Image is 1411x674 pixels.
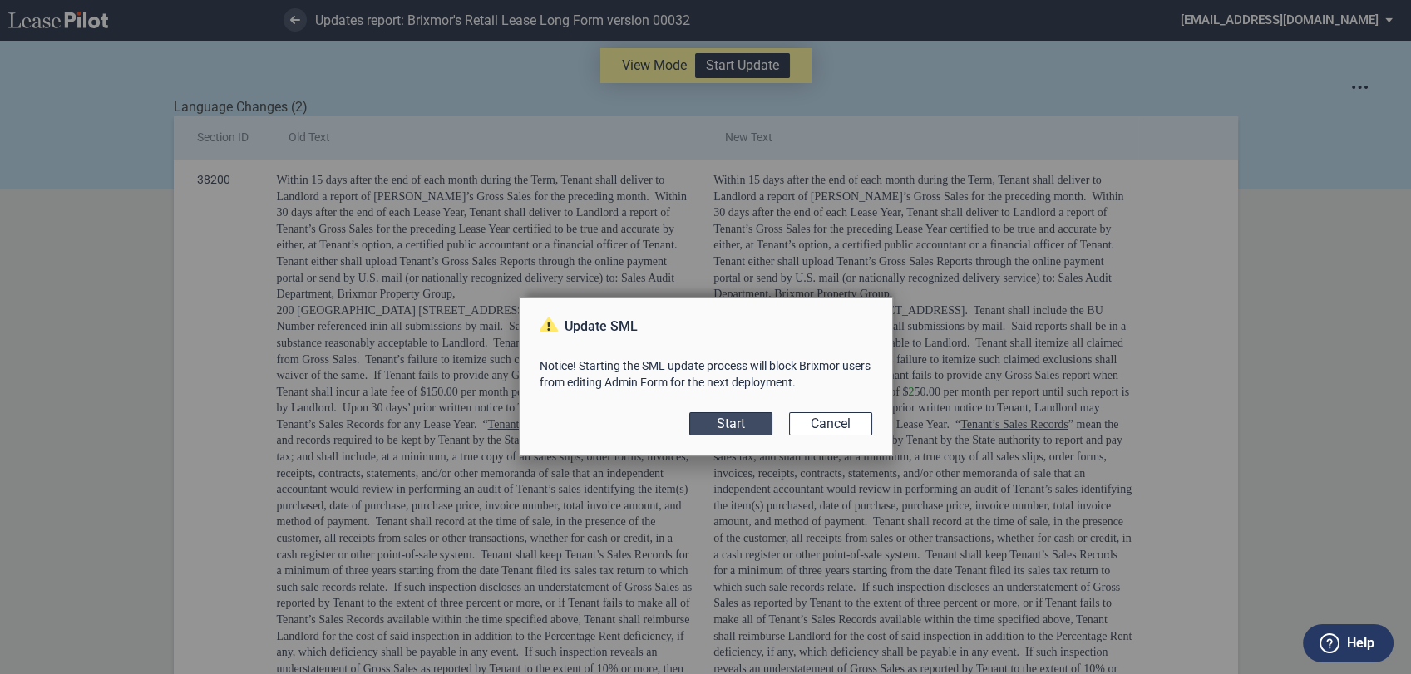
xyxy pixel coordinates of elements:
label: Help [1347,632,1374,654]
button: Start [689,412,772,435]
p: Notice! Starting the SML update process will block Brixmor users from editing Admin Form for the ... [540,357,872,391]
p: Update SML [540,317,872,336]
button: Cancel [789,412,872,435]
md-dialog: Update SMLNotice! Starting ... [519,297,893,456]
